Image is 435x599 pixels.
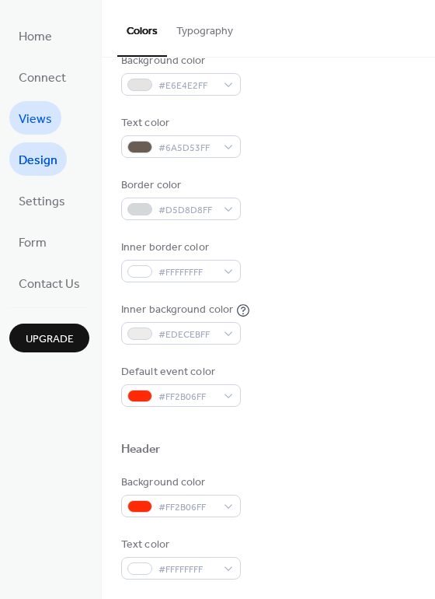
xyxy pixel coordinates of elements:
div: Text color [121,115,238,131]
div: Header [121,442,161,458]
button: Upgrade [9,324,89,352]
span: Form [19,231,47,255]
span: #FF2B06FF [158,499,216,516]
div: Background color [121,475,238,491]
div: Background color [121,53,238,69]
div: Border color [121,177,238,194]
a: Connect [9,60,75,93]
div: Text color [121,537,238,553]
a: Form [9,225,56,258]
span: Settings [19,190,65,214]
div: Inner border color [121,240,238,256]
a: Views [9,101,61,135]
div: Inner background color [121,302,233,318]
a: Settings [9,184,75,217]
span: #6A5D53FF [158,140,216,156]
span: Upgrade [26,331,74,348]
span: Home [19,25,52,49]
span: Views [19,107,52,131]
span: Contact Us [19,272,80,296]
a: Contact Us [9,266,89,299]
span: #EDECEBFF [158,327,216,343]
span: #FFFFFFFF [158,562,216,578]
a: Design [9,142,67,176]
span: #FF2B06FF [158,389,216,405]
span: Connect [19,66,66,90]
div: Default event color [121,364,238,380]
a: Home [9,19,61,52]
span: #FFFFFFFF [158,264,216,281]
span: Design [19,149,57,173]
span: #E6E4E2FF [158,78,216,94]
span: #D5D8D8FF [158,202,216,219]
